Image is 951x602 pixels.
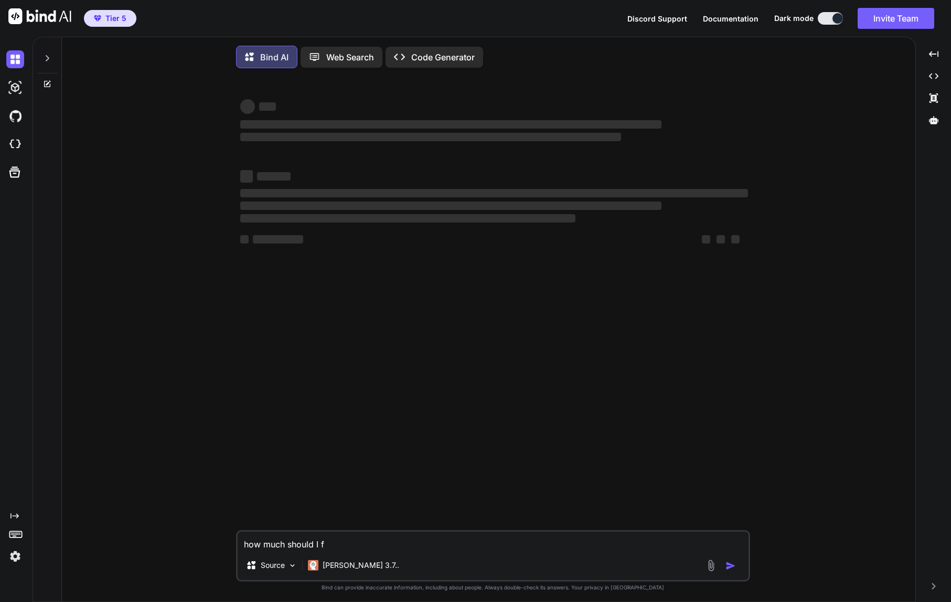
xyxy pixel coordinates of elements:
span: ‌ [240,235,249,244]
span: Discord Support [627,14,687,23]
img: darkAi-studio [6,79,24,97]
span: ‌ [240,120,661,129]
img: githubDark [6,107,24,125]
span: ‌ [240,202,661,210]
img: cloudideIcon [6,135,24,153]
img: Bind AI [8,8,71,24]
button: Documentation [703,13,758,24]
p: Source [261,560,285,571]
p: [PERSON_NAME] 3.7.. [323,560,399,571]
span: Tier 5 [105,13,126,24]
img: settings [6,547,24,565]
img: icon [725,561,736,571]
span: ‌ [240,189,748,197]
span: ‌ [240,99,255,114]
img: darkChat [6,50,24,68]
span: Documentation [703,14,758,23]
p: Bind AI [260,51,288,64]
button: Discord Support [627,13,687,24]
p: Web Search [326,51,374,64]
span: ‌ [240,170,253,183]
span: ‌ [257,172,291,181]
button: premiumTier 5 [84,10,136,27]
span: ‌ [240,133,621,141]
span: ‌ [702,235,710,244]
span: ‌ [240,214,575,223]
span: ‌ [259,102,276,111]
span: ‌ [731,235,740,244]
textarea: how much should I f [238,532,749,551]
img: attachment [705,559,717,572]
img: Pick Models [288,561,297,570]
img: Claude 3.7 Sonnet (Anthropic) [308,560,318,571]
button: Invite Team [858,8,934,29]
img: premium [94,15,101,22]
span: ‌ [253,235,303,244]
p: Bind can provide inaccurate information, including about people. Always double-check its answers.... [236,584,750,592]
p: Code Generator [411,51,475,64]
span: ‌ [717,235,725,244]
span: Dark mode [774,13,814,24]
